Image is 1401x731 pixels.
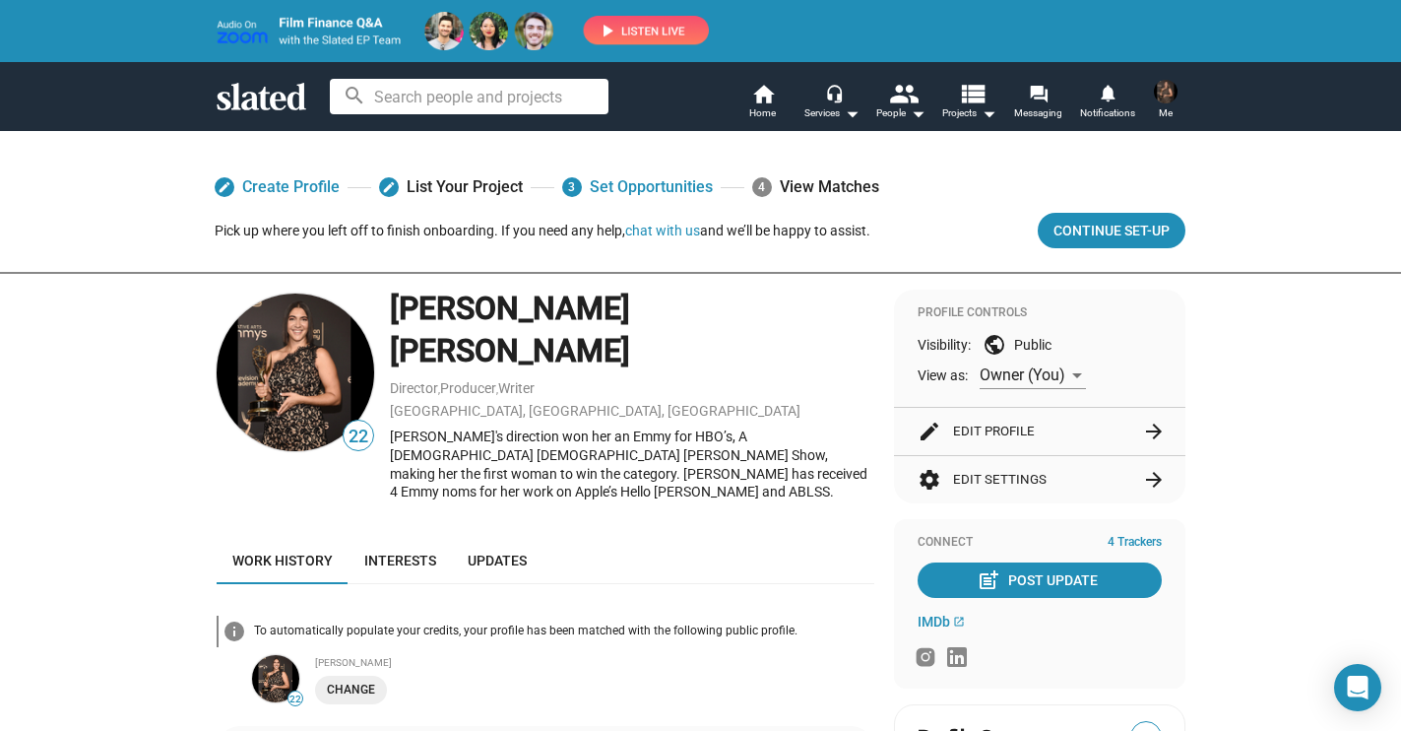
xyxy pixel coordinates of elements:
img: undefined [252,655,299,702]
a: Messaging [1004,82,1073,125]
div: Services [804,101,860,125]
mat-icon: post_add [977,568,1000,592]
button: Projects [935,82,1004,125]
div: Visibility: Public [918,333,1162,357]
mat-icon: arrow_drop_down [840,101,863,125]
mat-icon: public [983,333,1006,357]
a: 3Set Opportunities [562,169,713,205]
span: 4 Trackers [1108,535,1162,551]
mat-icon: open_in_new [953,616,965,628]
mat-icon: headset_mic [825,84,843,101]
span: Owner (You) [980,365,1065,384]
a: Updates [452,537,542,584]
a: Work history [217,537,349,584]
span: 22 [344,424,373,450]
div: To automatically populate your credits, your profile has been matched with the following public p... [254,624,874,639]
a: IMDb [918,614,965,630]
a: [GEOGRAPHIC_DATA], [GEOGRAPHIC_DATA], [GEOGRAPHIC_DATA] [390,403,800,419]
mat-icon: view_list [957,79,986,107]
a: Notifications [1073,82,1142,125]
mat-icon: edit [918,420,941,443]
mat-icon: notifications [1098,84,1116,102]
span: View as: [918,366,968,385]
mat-icon: edit [382,180,396,194]
div: [PERSON_NAME] [315,657,874,668]
mat-icon: forum [1029,85,1048,103]
div: Pick up where you left off to finish onboarding. If you need any help, and we’ll be happy to assist. [215,222,870,240]
div: Profile Controls [918,305,1162,321]
span: , [438,384,440,395]
mat-icon: arrow_drop_down [906,101,929,125]
mat-icon: edit [218,180,231,194]
span: Home [749,101,776,125]
img: Bridget Murphy Stokes [1154,80,1178,103]
span: 4 [752,177,772,197]
img: promo-live-zoom-ep-team4.png [217,12,709,50]
button: Edit Settings [918,456,1162,503]
img: Bridget Murphy Stokes [217,294,374,451]
span: , [496,384,498,395]
div: People [876,101,925,125]
a: Create Profile [215,169,340,205]
button: Continue Set-up [1038,213,1185,248]
button: Post Update [918,563,1162,598]
span: Projects [942,101,996,125]
button: Services [797,82,866,125]
mat-icon: info [223,620,246,643]
mat-icon: home [751,82,775,105]
a: Interests [349,537,452,584]
span: Work history [232,553,333,568]
span: 3 [562,177,582,197]
a: List Your Project [379,169,523,205]
div: [PERSON_NAME] [PERSON_NAME] [390,288,874,371]
a: Director [390,380,438,396]
button: Change [315,676,387,704]
span: Updates [468,553,527,568]
mat-icon: arrow_forward [1142,420,1166,443]
mat-icon: settings [918,468,941,492]
div: Post Update [981,563,1098,598]
span: Notifications [1080,101,1135,125]
div: [PERSON_NAME]'s direction won her an Emmy for HBO’s, A [DEMOGRAPHIC_DATA] [DEMOGRAPHIC_DATA] [PER... [390,428,874,500]
input: Search people and projects [330,79,608,114]
span: Change [327,680,375,700]
mat-icon: arrow_forward [1142,468,1166,492]
button: Bridget Murphy StokesMe [1142,76,1189,127]
span: Messaging [1014,101,1062,125]
span: 22 [288,694,302,705]
button: Edit Profile [918,408,1162,455]
span: Continue Set-up [1053,213,1170,248]
a: Producer [440,380,496,396]
mat-icon: people [888,79,917,107]
span: Interests [364,553,436,568]
div: Connect [918,535,1162,551]
a: Home [729,82,797,125]
button: People [866,82,935,125]
mat-icon: arrow_drop_down [977,101,1000,125]
a: Writer [498,380,535,396]
button: chat with us [625,223,700,238]
span: IMDb [918,614,950,630]
div: View Matches [752,169,879,205]
div: Open Intercom Messenger [1334,664,1381,711]
span: Me [1159,101,1173,125]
